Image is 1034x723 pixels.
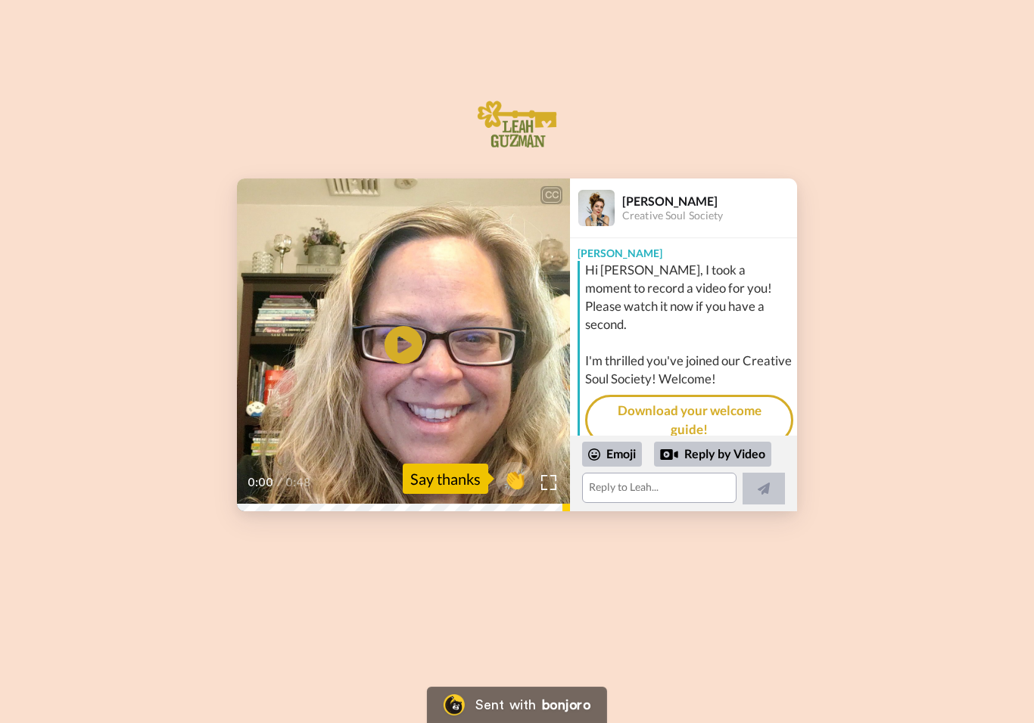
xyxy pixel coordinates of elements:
[570,238,797,261] div: [PERSON_NAME]
[496,462,534,496] button: 👏
[473,95,561,156] img: Welcome committee logo
[248,473,274,492] span: 0:00
[585,261,793,388] div: Hi [PERSON_NAME], I took a moment to record a video for you! Please watch it now if you have a se...
[285,473,312,492] span: 0:48
[654,442,771,467] div: Reply by Video
[582,442,642,466] div: Emoji
[403,464,488,494] div: Say thanks
[622,194,796,208] div: [PERSON_NAME]
[622,209,796,222] div: Creative Soul Society
[660,445,678,464] div: Reply by Video
[542,188,561,203] div: CC
[277,473,282,492] span: /
[585,395,793,445] a: Download your welcome guide!
[496,467,534,491] span: 👏
[578,190,615,226] img: Profile Image
[541,475,556,490] img: Full screen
